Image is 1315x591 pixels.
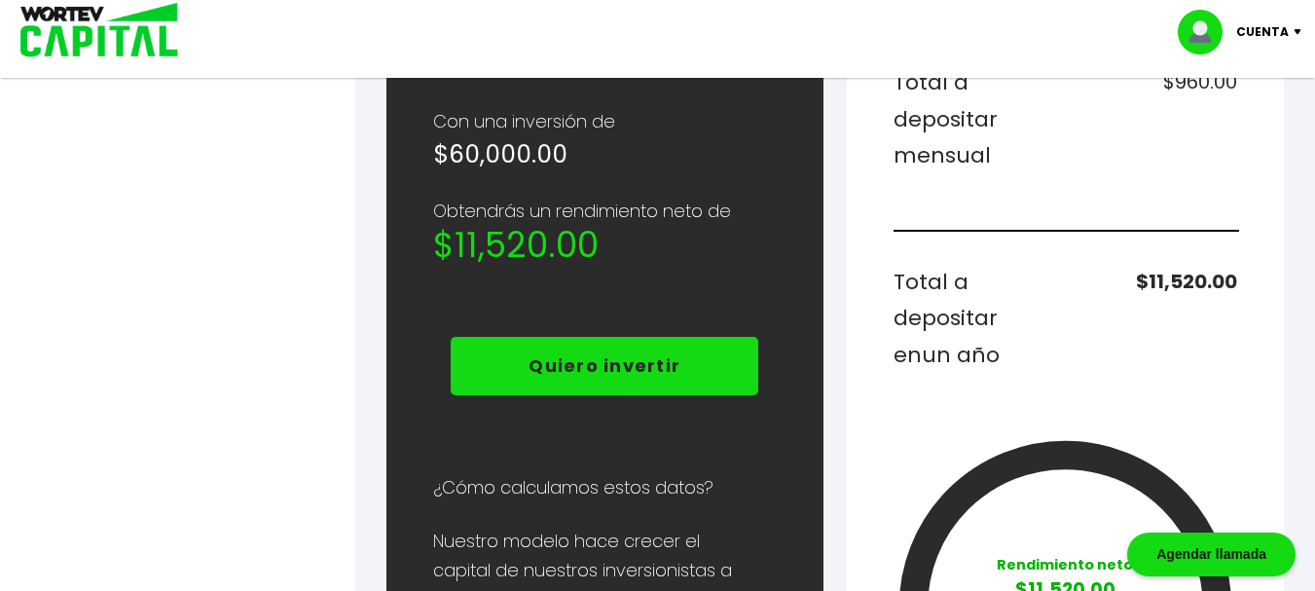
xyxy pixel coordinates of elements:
h2: $11,520.00 [433,226,777,265]
button: Quiero invertir [451,337,758,395]
h6: Total a depositar mensual [894,64,1058,174]
img: icon-down [1289,29,1315,35]
img: profile-image [1178,10,1236,55]
h6: Total a depositar en un año [894,264,1058,374]
p: Con una inversión de [433,107,777,136]
p: Rendimiento neto [997,555,1133,575]
h6: $11,520.00 [1073,264,1237,374]
h5: $60,000.00 [433,136,777,173]
h6: $960.00 [1073,64,1237,174]
p: ¿Cómo calculamos estos datos? [433,473,777,502]
p: Cuenta [1236,18,1289,47]
p: Quiero invertir [529,351,680,381]
p: Obtendrás un rendimiento neto de [433,197,777,226]
div: Agendar llamada [1127,533,1296,576]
